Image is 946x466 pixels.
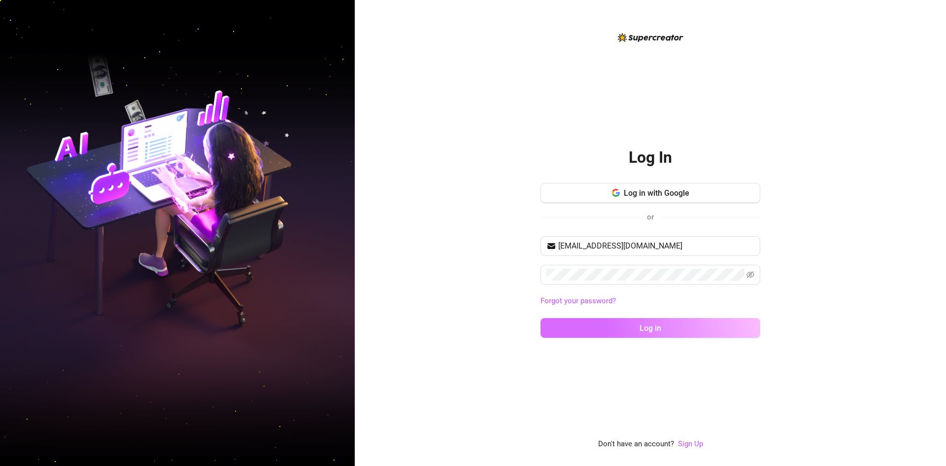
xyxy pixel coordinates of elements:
img: logo-BBDzfeDw.svg [618,33,683,42]
span: Don't have an account? [598,438,674,450]
span: or [647,213,654,221]
a: Sign Up [678,439,703,448]
a: Forgot your password? [541,295,760,307]
input: Your email [558,240,754,252]
span: eye-invisible [746,271,754,279]
button: Log in [541,318,760,338]
span: Log in [640,323,661,333]
h2: Log In [629,147,672,168]
button: Log in with Google [541,183,760,203]
a: Forgot your password? [541,296,616,305]
span: Log in with Google [624,188,689,198]
a: Sign Up [678,438,703,450]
